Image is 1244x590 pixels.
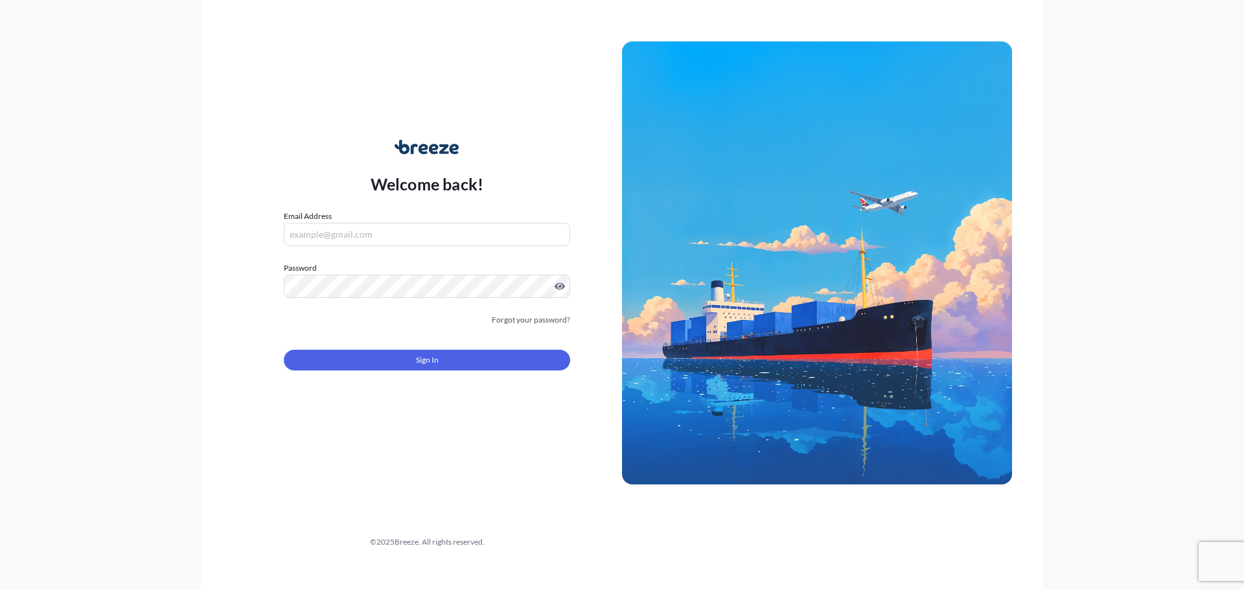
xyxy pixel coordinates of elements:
button: Show password [555,281,565,291]
label: Email Address [284,210,332,223]
img: Ship illustration [622,41,1012,484]
input: example@gmail.com [284,223,570,246]
span: Sign In [416,354,439,367]
a: Forgot your password? [492,313,570,326]
label: Password [284,262,570,275]
p: Welcome back! [371,174,484,194]
div: © 2025 Breeze. All rights reserved. [232,536,622,549]
button: Sign In [284,350,570,370]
